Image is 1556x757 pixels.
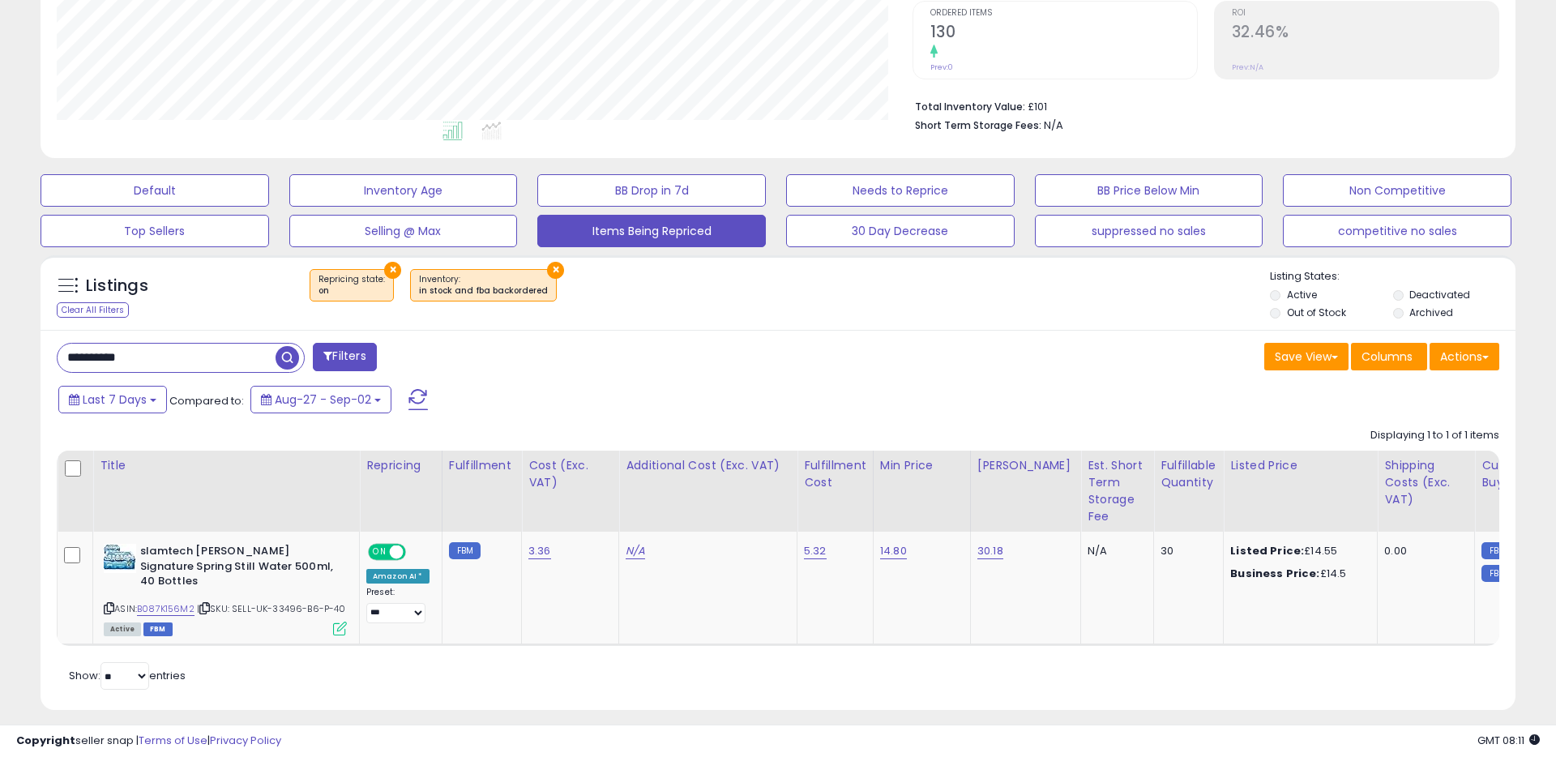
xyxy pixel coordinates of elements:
div: seller snap | | [16,733,281,749]
a: N/A [626,543,645,559]
button: Filters [313,343,376,371]
button: × [384,262,401,279]
div: Additional Cost (Exc. VAT) [626,457,790,474]
button: Default [41,174,269,207]
div: Listed Price [1230,457,1370,474]
span: ROI [1232,9,1498,18]
a: Privacy Policy [210,733,281,748]
a: 14.80 [880,543,907,559]
span: FBM [143,622,173,636]
div: in stock and fba backordered [419,285,548,297]
div: Est. Short Term Storage Fee [1088,457,1147,525]
span: Inventory : [419,273,548,297]
button: × [547,262,564,279]
div: Clear All Filters [57,302,129,318]
div: 0.00 [1384,544,1462,558]
small: FBM [1481,565,1513,582]
div: Preset: [366,587,430,623]
button: Actions [1430,343,1499,370]
a: 30.18 [977,543,1003,559]
b: Listed Price: [1230,543,1304,558]
div: on [318,285,385,297]
span: Compared to: [169,393,244,408]
label: Archived [1409,306,1453,319]
h2: 130 [930,23,1197,45]
b: Business Price: [1230,566,1319,581]
li: £101 [915,96,1487,115]
div: ASIN: [104,544,347,634]
div: N/A [1088,544,1141,558]
div: Shipping Costs (Exc. VAT) [1384,457,1468,508]
button: Needs to Reprice [786,174,1015,207]
button: Last 7 Days [58,386,167,413]
button: Top Sellers [41,215,269,247]
span: Columns [1361,349,1413,365]
small: FBM [449,542,481,559]
span: Show: entries [69,668,186,683]
span: 2025-09-10 08:11 GMT [1477,733,1540,748]
img: 51q8hLFxNxL._SL40_.jpg [104,544,136,573]
button: competitive no sales [1283,215,1511,247]
div: Fulfillable Quantity [1161,457,1216,491]
div: Repricing [366,457,435,474]
div: £14.5 [1230,567,1365,581]
small: Prev: N/A [1232,62,1263,72]
div: £14.55 [1230,544,1365,558]
b: slamtech [PERSON_NAME] Signature Spring Still Water 500ml, 40 Bottles [140,544,337,593]
a: Terms of Use [139,733,207,748]
small: FBM [1481,542,1513,559]
div: Fulfillment [449,457,515,474]
label: Out of Stock [1287,306,1346,319]
button: 30 Day Decrease [786,215,1015,247]
a: 3.36 [528,543,551,559]
div: Fulfillment Cost [804,457,866,491]
label: Active [1287,288,1317,302]
span: Repricing state : [318,273,385,297]
button: BB Drop in 7d [537,174,766,207]
span: OFF [404,545,430,559]
label: Deactivated [1409,288,1470,302]
p: Listing States: [1270,269,1515,284]
button: Save View [1264,343,1349,370]
span: Ordered Items [930,9,1197,18]
div: Displaying 1 to 1 of 1 items [1370,428,1499,443]
button: Columns [1351,343,1427,370]
a: B087K156M2 [137,602,194,616]
span: Aug-27 - Sep-02 [275,391,371,408]
strong: Copyright [16,733,75,748]
button: suppressed no sales [1035,215,1263,247]
button: BB Price Below Min [1035,174,1263,207]
a: 5.32 [804,543,827,559]
div: 30 [1161,544,1211,558]
h5: Listings [86,275,148,297]
span: ON [370,545,390,559]
button: Items Being Repriced [537,215,766,247]
div: Cost (Exc. VAT) [528,457,612,491]
small: Prev: 0 [930,62,953,72]
span: All listings currently available for purchase on Amazon [104,622,141,636]
h2: 32.46% [1232,23,1498,45]
button: Aug-27 - Sep-02 [250,386,391,413]
b: Total Inventory Value: [915,100,1025,113]
span: | SKU: SELL-UK-33496-B6-P-40 [197,602,346,615]
div: Title [100,457,353,474]
div: Amazon AI * [366,569,430,584]
button: Inventory Age [289,174,518,207]
div: Min Price [880,457,964,474]
b: Short Term Storage Fees: [915,118,1041,132]
button: Non Competitive [1283,174,1511,207]
span: N/A [1044,118,1063,133]
button: Selling @ Max [289,215,518,247]
div: [PERSON_NAME] [977,457,1074,474]
span: Last 7 Days [83,391,147,408]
